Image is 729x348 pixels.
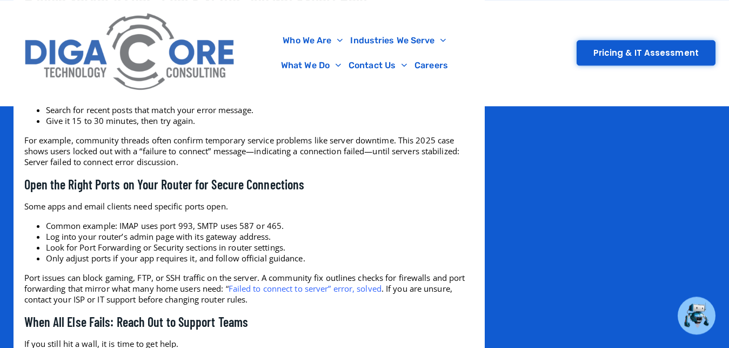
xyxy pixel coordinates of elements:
[24,156,176,167] span: Server failed to connect error discussion
[24,313,474,330] h3: When All Else Fails: Reach Out to Support Teams
[226,283,382,294] span: “
[46,104,253,115] span: Search for recent posts that match your error message.
[24,135,460,156] span: For example, community threads often confirm temporary service problems like server downtime. Thi...
[46,220,284,231] span: Common example: IMAP uses port 993, SMTP uses 587 or 465.
[19,5,242,100] img: Digacore Logo
[24,201,228,212] span: Some apps and email clients need specific ports open.
[346,28,450,53] a: Industries We Serve
[24,272,465,294] span: Port issues can block gaming, FTP, or SSH traffic on the server. A community fix outlines checks ...
[577,40,715,65] a: Pricing & IT Assessment
[229,283,382,294] span: Failed to connect to server” error, solved
[46,253,305,264] span: Only adjust ports if your app requires it, and follow official guidance.
[248,28,481,78] nav: Menu
[46,242,286,253] span: Look for Port Forwarding or Security sections in router settings.
[24,283,452,305] span: . If you are unsure, contact your ISP or IT support before changing router rules.
[345,53,411,78] a: Contact Us
[24,176,474,193] h3: Open the Right Ports on Your Router for Secure Connections
[223,283,381,294] a: “Failed to connect to server” error, solved
[411,53,452,78] a: Careers
[46,115,196,126] span: Give it 15 to 30 minutes, then try again.
[279,28,346,53] a: Who We Are
[46,231,271,242] span: Log into your router’s admin page with its gateway address.
[277,53,345,78] a: What We Do
[593,49,699,57] span: Pricing & IT Assessment
[176,156,178,167] span: .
